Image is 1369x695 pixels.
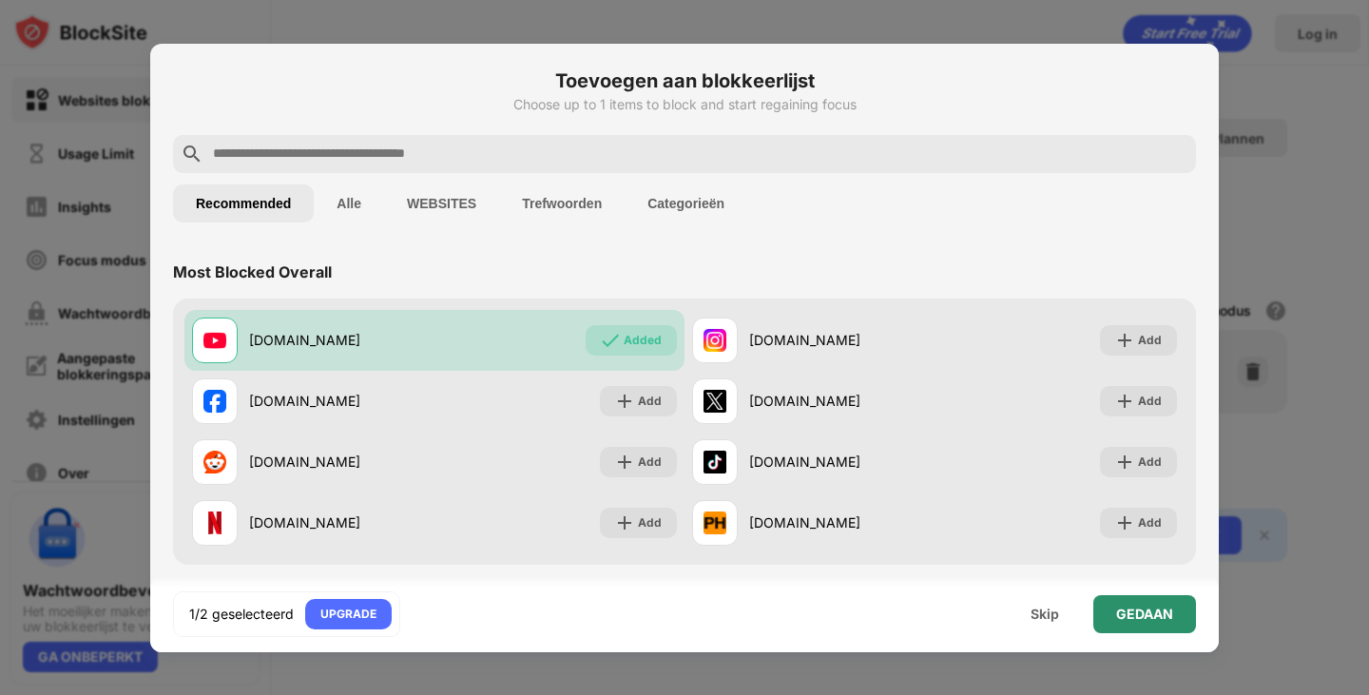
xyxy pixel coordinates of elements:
div: Most Blocked Overall [173,262,332,281]
img: favicons [704,451,726,473]
button: Alle [314,184,384,222]
div: Add [1138,392,1162,411]
div: [DOMAIN_NAME] [249,452,434,472]
div: Added [624,331,662,350]
button: Trefwoorden [499,184,625,222]
div: [DOMAIN_NAME] [249,330,434,350]
img: favicons [203,329,226,352]
div: GEDAAN [1116,607,1173,622]
img: favicons [704,512,726,534]
img: favicons [203,451,226,473]
div: Choose up to 1 items to block and start regaining focus [173,97,1196,112]
div: [DOMAIN_NAME] [749,452,935,472]
img: favicons [203,512,226,534]
div: Add [1138,513,1162,532]
div: Add [1138,453,1162,472]
div: Add [1138,331,1162,350]
div: Add [638,453,662,472]
div: [DOMAIN_NAME] [749,330,935,350]
div: Skip [1031,607,1059,622]
img: search.svg [181,143,203,165]
div: [DOMAIN_NAME] [749,391,935,411]
div: Add [638,392,662,411]
button: WEBSITES [384,184,499,222]
div: 1/2 geselecteerd [189,605,294,624]
div: [DOMAIN_NAME] [249,391,434,411]
img: favicons [203,390,226,413]
div: Add [638,513,662,532]
div: UPGRADE [320,605,376,624]
div: [DOMAIN_NAME] [749,512,935,532]
div: [DOMAIN_NAME] [249,512,434,532]
img: favicons [704,329,726,352]
img: favicons [704,390,726,413]
button: Recommended [173,184,314,222]
button: Categorieën [625,184,747,222]
h6: Toevoegen aan blokkeerlijst [173,67,1196,95]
